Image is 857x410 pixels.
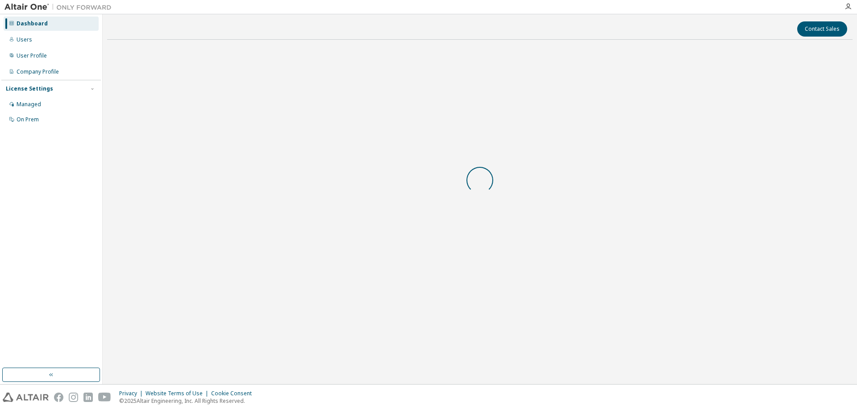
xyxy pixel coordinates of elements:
div: User Profile [17,52,47,59]
div: Users [17,36,32,43]
div: Privacy [119,390,146,397]
button: Contact Sales [797,21,847,37]
img: facebook.svg [54,393,63,402]
div: Company Profile [17,68,59,75]
img: youtube.svg [98,393,111,402]
div: License Settings [6,85,53,92]
img: linkedin.svg [83,393,93,402]
img: altair_logo.svg [3,393,49,402]
p: © 2025 Altair Engineering, Inc. All Rights Reserved. [119,397,257,405]
div: Managed [17,101,41,108]
div: On Prem [17,116,39,123]
img: instagram.svg [69,393,78,402]
div: Cookie Consent [211,390,257,397]
div: Website Terms of Use [146,390,211,397]
div: Dashboard [17,20,48,27]
img: Altair One [4,3,116,12]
